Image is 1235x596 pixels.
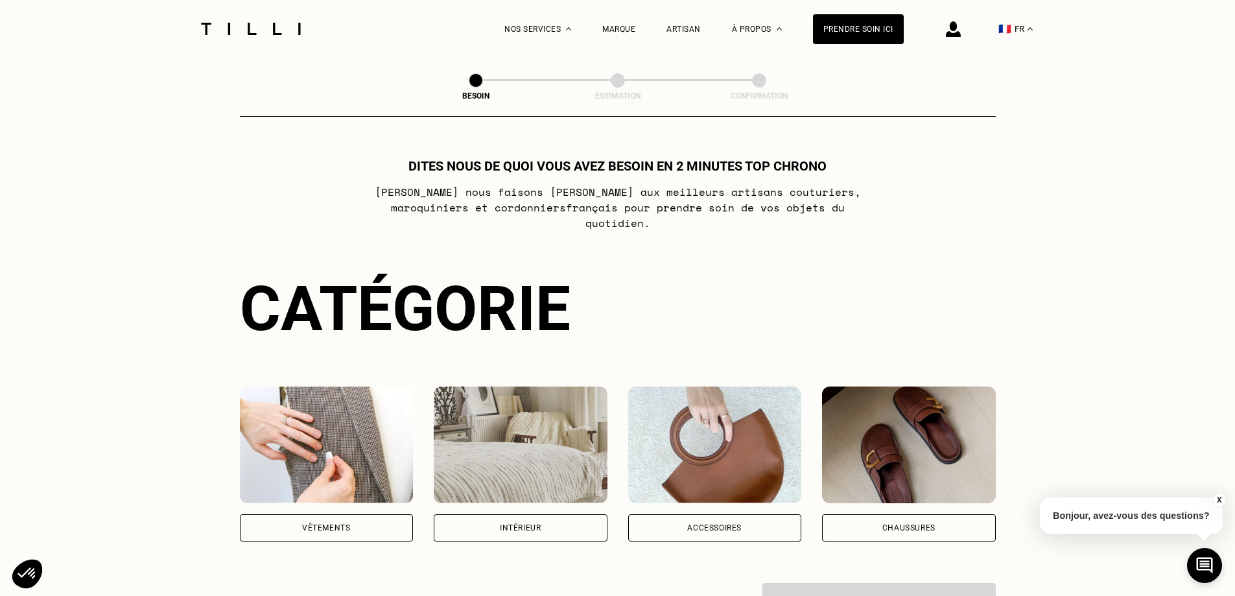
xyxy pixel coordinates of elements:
[946,21,961,37] img: icône connexion
[813,14,904,44] a: Prendre soin ici
[1028,27,1033,30] img: menu déroulant
[408,158,827,174] h1: Dites nous de quoi vous avez besoin en 2 minutes top chrono
[566,27,571,30] img: Menu déroulant
[1212,493,1225,507] button: X
[411,91,541,101] div: Besoin
[628,387,802,503] img: Accessoires
[553,91,683,101] div: Estimation
[602,25,635,34] a: Marque
[998,23,1011,35] span: 🇫🇷
[687,524,742,532] div: Accessoires
[882,524,935,532] div: Chaussures
[240,272,996,345] div: Catégorie
[694,91,824,101] div: Confirmation
[434,387,607,503] img: Intérieur
[240,387,414,503] img: Vêtements
[302,524,350,532] div: Vêtements
[1040,497,1223,534] p: Bonjour, avez-vous des questions?
[666,25,701,34] a: Artisan
[822,387,996,503] img: Chaussures
[360,184,875,231] p: [PERSON_NAME] nous faisons [PERSON_NAME] aux meilleurs artisans couturiers , maroquiniers et cord...
[777,27,782,30] img: Menu déroulant à propos
[500,524,541,532] div: Intérieur
[196,23,305,35] img: Logo du service de couturière Tilli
